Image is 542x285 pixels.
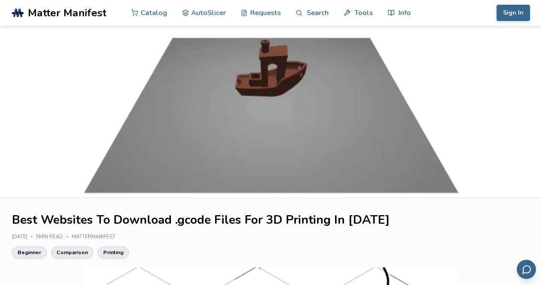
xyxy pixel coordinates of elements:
a: Comparison [51,246,93,258]
h1: Best Websites To Download .gcode Files For 3D Printing In [DATE] [12,213,530,227]
div: MatterManifest [72,234,121,240]
a: Printing [98,246,129,258]
div: 5 min read [36,234,72,240]
button: Send feedback via email [517,260,536,279]
span: Matter Manifest [28,7,106,19]
button: Sign In [497,5,530,21]
div: [DATE] [12,234,36,240]
a: Beginner [12,246,47,258]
